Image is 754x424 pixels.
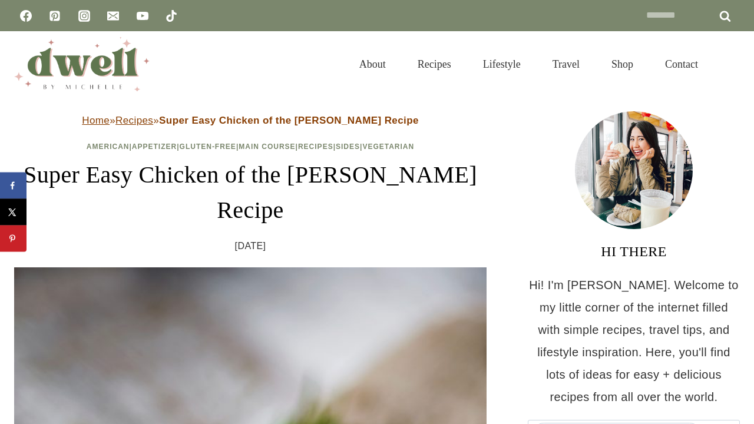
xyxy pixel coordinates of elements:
[528,274,740,408] p: Hi! I'm [PERSON_NAME]. Welcome to my little corner of the internet filled with simple recipes, tr...
[528,241,740,262] h3: HI THERE
[362,143,414,151] a: Vegetarian
[720,54,740,74] button: View Search Form
[467,44,537,85] a: Lifestyle
[343,44,714,85] nav: Primary Navigation
[101,4,125,28] a: Email
[402,44,467,85] a: Recipes
[14,157,487,228] h1: Super Easy Chicken of the [PERSON_NAME] Recipe
[343,44,402,85] a: About
[160,4,183,28] a: TikTok
[14,37,150,91] img: DWELL by michelle
[235,237,266,255] time: [DATE]
[72,4,96,28] a: Instagram
[82,115,110,126] a: Home
[239,143,295,151] a: Main Course
[82,115,419,126] span: » »
[87,143,414,151] span: | | | | | |
[336,143,360,151] a: Sides
[649,44,714,85] a: Contact
[115,115,153,126] a: Recipes
[43,4,67,28] a: Pinterest
[14,4,38,28] a: Facebook
[537,44,596,85] a: Travel
[132,143,177,151] a: Appetizer
[298,143,333,151] a: Recipes
[180,143,236,151] a: Gluten-Free
[596,44,649,85] a: Shop
[87,143,130,151] a: American
[159,115,419,126] strong: Super Easy Chicken of the [PERSON_NAME] Recipe
[131,4,154,28] a: YouTube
